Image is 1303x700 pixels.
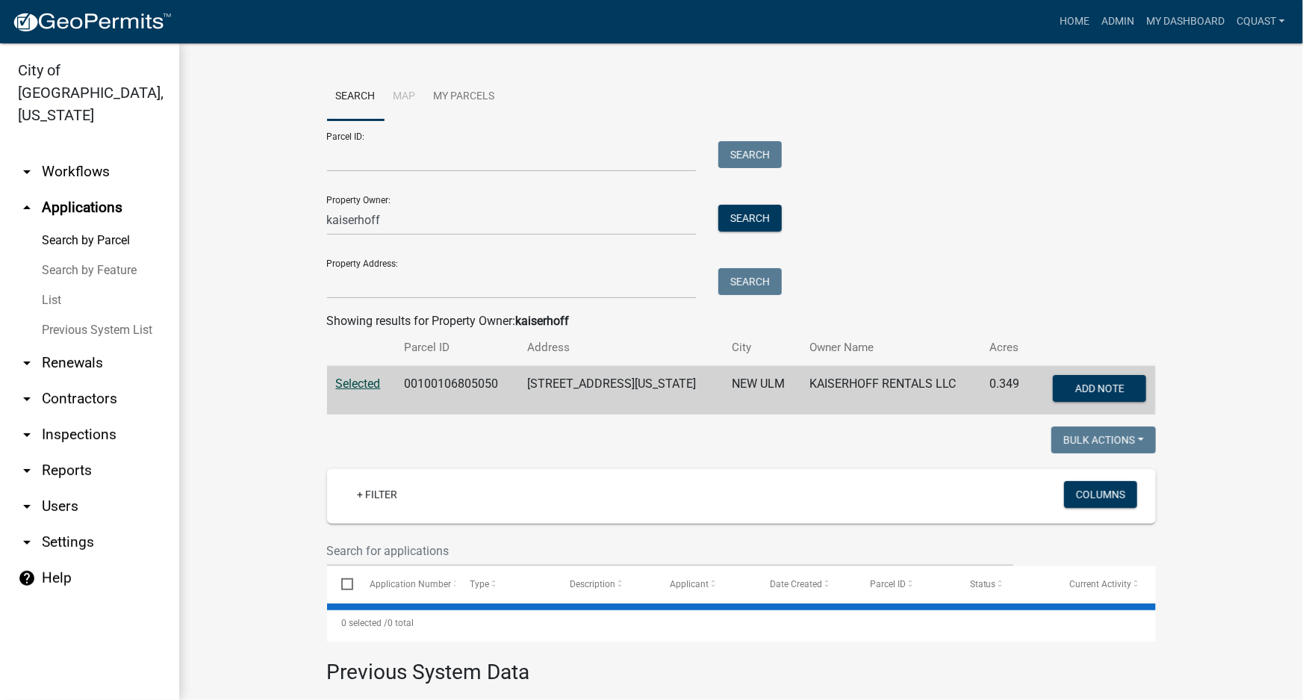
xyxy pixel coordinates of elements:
[470,579,489,589] span: Type
[327,73,385,121] a: Search
[1053,375,1146,402] button: Add Note
[718,205,782,232] button: Search
[18,498,36,515] i: arrow_drop_down
[1054,7,1095,36] a: Home
[327,566,355,602] datatable-header-cell: Select
[455,566,556,602] datatable-header-cell: Type
[518,330,723,365] th: Address
[18,354,36,372] i: arrow_drop_down
[370,579,451,589] span: Application Number
[18,569,36,587] i: help
[1095,7,1140,36] a: Admin
[18,199,36,217] i: arrow_drop_up
[556,566,656,602] datatable-header-cell: Description
[1051,427,1156,453] button: Bulk Actions
[723,366,800,415] td: NEW ULM
[956,566,1056,602] datatable-header-cell: Status
[396,366,519,415] td: 00100106805050
[516,314,570,328] strong: kaiserhoff
[723,330,800,365] th: City
[670,579,709,589] span: Applicant
[425,73,504,121] a: My Parcels
[856,566,956,602] datatable-header-cell: Parcel ID
[327,312,1156,330] div: Showing results for Property Owner:
[1140,7,1231,36] a: My Dashboard
[1064,481,1137,508] button: Columns
[1070,579,1132,589] span: Current Activity
[970,579,996,589] span: Status
[18,163,36,181] i: arrow_drop_down
[981,330,1033,365] th: Acres
[981,366,1033,415] td: 0.349
[18,533,36,551] i: arrow_drop_down
[396,330,519,365] th: Parcel ID
[18,462,36,480] i: arrow_drop_down
[327,642,1156,688] h3: Previous System Data
[1231,7,1291,36] a: cquast
[756,566,856,602] datatable-header-cell: Date Created
[1075,382,1125,394] span: Add Note
[801,366,981,415] td: KAISERHOFF RENTALS LLC
[770,579,822,589] span: Date Created
[341,618,388,628] span: 0 selected /
[345,481,409,508] a: + Filter
[336,377,381,391] a: Selected
[355,566,455,602] datatable-header-cell: Application Number
[327,536,1014,566] input: Search for applications
[1056,566,1156,602] datatable-header-cell: Current Activity
[801,330,981,365] th: Owner Name
[870,579,906,589] span: Parcel ID
[327,604,1156,642] div: 0 total
[718,268,782,295] button: Search
[18,426,36,444] i: arrow_drop_down
[718,141,782,168] button: Search
[518,366,723,415] td: [STREET_ADDRESS][US_STATE]
[570,579,615,589] span: Description
[656,566,756,602] datatable-header-cell: Applicant
[18,390,36,408] i: arrow_drop_down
